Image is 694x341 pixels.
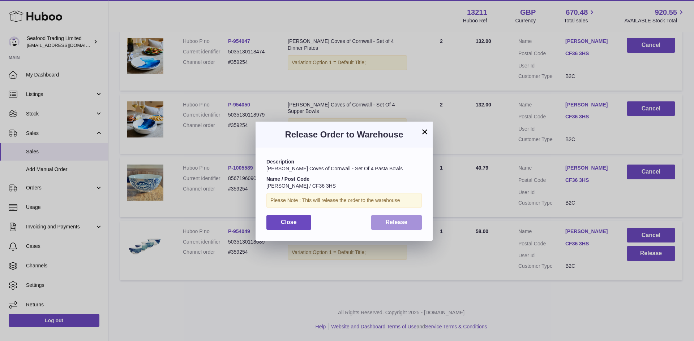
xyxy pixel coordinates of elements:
[266,176,309,182] strong: Name / Post Code
[266,159,294,165] strong: Description
[386,219,408,225] span: Release
[266,166,403,171] span: [PERSON_NAME] Coves of Cornwall - Set Of 4 Pasta Bowls
[266,129,422,140] h3: Release Order to Warehouse
[371,215,422,230] button: Release
[420,127,429,136] button: ×
[266,215,311,230] button: Close
[266,183,336,189] span: [PERSON_NAME] / CF36 3HS
[281,219,297,225] span: Close
[266,193,422,208] div: Please Note : This will release the order to the warehouse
